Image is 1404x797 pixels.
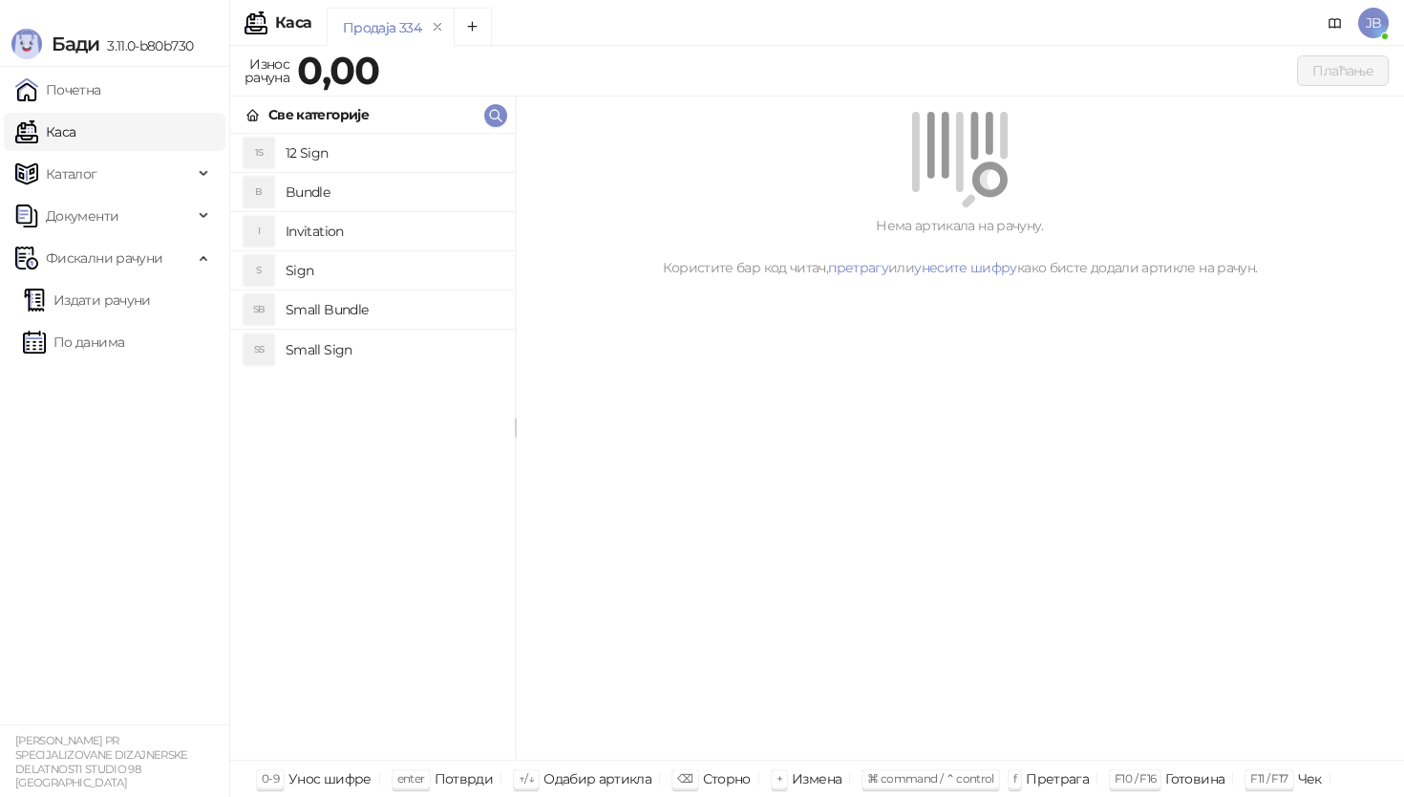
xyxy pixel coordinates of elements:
[244,294,274,325] div: SB
[46,239,162,277] span: Фискални рачуни
[914,259,1017,276] a: унесите шифру
[230,134,515,760] div: grid
[241,52,293,90] div: Износ рачуна
[286,177,500,207] h4: Bundle
[23,323,124,361] a: По данима
[244,334,274,365] div: SS
[1320,8,1351,38] a: Документација
[776,771,782,786] span: +
[1026,766,1089,791] div: Претрага
[15,113,75,151] a: Каса
[1298,766,1322,791] div: Чек
[425,19,450,35] button: remove
[539,215,1381,278] div: Нема артикала на рачуну. Користите бар код читач, или како бисте додали артикле на рачун.
[99,37,193,54] span: 3.11.0-b80b730
[1165,766,1224,791] div: Готовина
[519,771,534,786] span: ↑/↓
[275,15,311,31] div: Каса
[677,771,692,786] span: ⌫
[15,734,188,789] small: [PERSON_NAME] PR SPECIJALIZOVANE DIZAJNERSKE DELATNOSTI STUDIO 98 [GEOGRAPHIC_DATA]
[454,8,492,46] button: Add tab
[286,138,500,168] h4: 12 Sign
[703,766,751,791] div: Сторно
[244,216,274,247] div: I
[343,17,421,38] div: Продаја 334
[23,281,151,319] a: Издати рачуни
[1250,771,1287,786] span: F11 / F17
[435,766,494,791] div: Потврди
[286,294,500,325] h4: Small Bundle
[1358,8,1389,38] span: JB
[1297,55,1389,86] button: Плаћање
[867,771,994,786] span: ⌘ command / ⌃ control
[244,255,274,286] div: S
[1115,771,1156,786] span: F10 / F16
[286,255,500,286] h4: Sign
[52,32,99,55] span: Бади
[288,766,372,791] div: Унос шифре
[15,71,101,109] a: Почетна
[262,771,279,786] span: 0-9
[397,771,425,786] span: enter
[46,155,97,193] span: Каталог
[286,216,500,247] h4: Invitation
[297,47,379,94] strong: 0,00
[244,177,274,207] div: B
[792,766,841,791] div: Измена
[543,766,651,791] div: Одабир артикла
[11,29,42,59] img: Logo
[286,334,500,365] h4: Small Sign
[828,259,888,276] a: претрагу
[46,197,118,235] span: Документи
[244,138,274,168] div: 1S
[268,104,369,125] div: Све категорије
[1013,771,1016,786] span: f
